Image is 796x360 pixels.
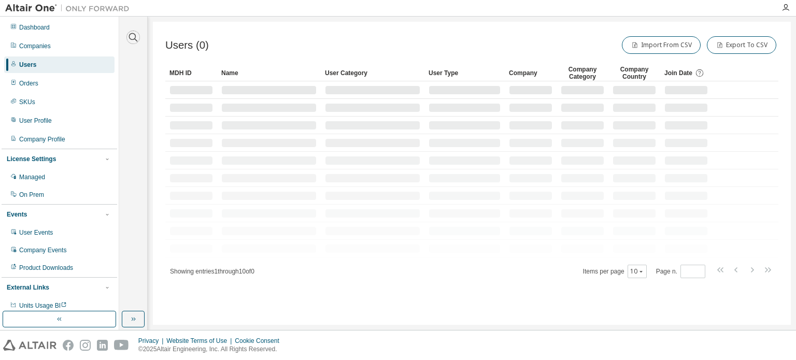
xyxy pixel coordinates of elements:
[3,340,56,351] img: altair_logo.svg
[656,265,705,278] span: Page n.
[613,65,656,81] div: Company Country
[19,79,38,88] div: Orders
[19,264,73,272] div: Product Downloads
[19,23,50,32] div: Dashboard
[664,69,692,77] span: Join Date
[707,36,776,54] button: Export To CSV
[583,265,647,278] span: Items per page
[5,3,135,13] img: Altair One
[114,340,129,351] img: youtube.svg
[19,42,51,50] div: Companies
[19,61,36,69] div: Users
[19,98,35,106] div: SKUs
[19,191,44,199] div: On Prem
[7,283,49,292] div: External Links
[97,340,108,351] img: linkedin.svg
[7,155,56,163] div: License Settings
[19,173,45,181] div: Managed
[630,267,644,276] button: 10
[509,65,552,81] div: Company
[138,337,166,345] div: Privacy
[170,268,254,275] span: Showing entries 1 through 10 of 0
[19,302,67,309] span: Units Usage BI
[221,65,317,81] div: Name
[19,135,65,143] div: Company Profile
[7,210,27,219] div: Events
[80,340,91,351] img: instagram.svg
[561,65,604,81] div: Company Category
[63,340,74,351] img: facebook.svg
[19,228,53,237] div: User Events
[166,337,235,345] div: Website Terms of Use
[235,337,285,345] div: Cookie Consent
[138,345,286,354] p: © 2025 Altair Engineering, Inc. All Rights Reserved.
[19,117,52,125] div: User Profile
[169,65,213,81] div: MDH ID
[325,65,420,81] div: User Category
[695,68,704,78] svg: Date when the user was first added or directly signed up. If the user was deleted and later re-ad...
[165,39,209,51] span: Users (0)
[622,36,701,54] button: Import From CSV
[429,65,501,81] div: User Type
[19,246,66,254] div: Company Events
